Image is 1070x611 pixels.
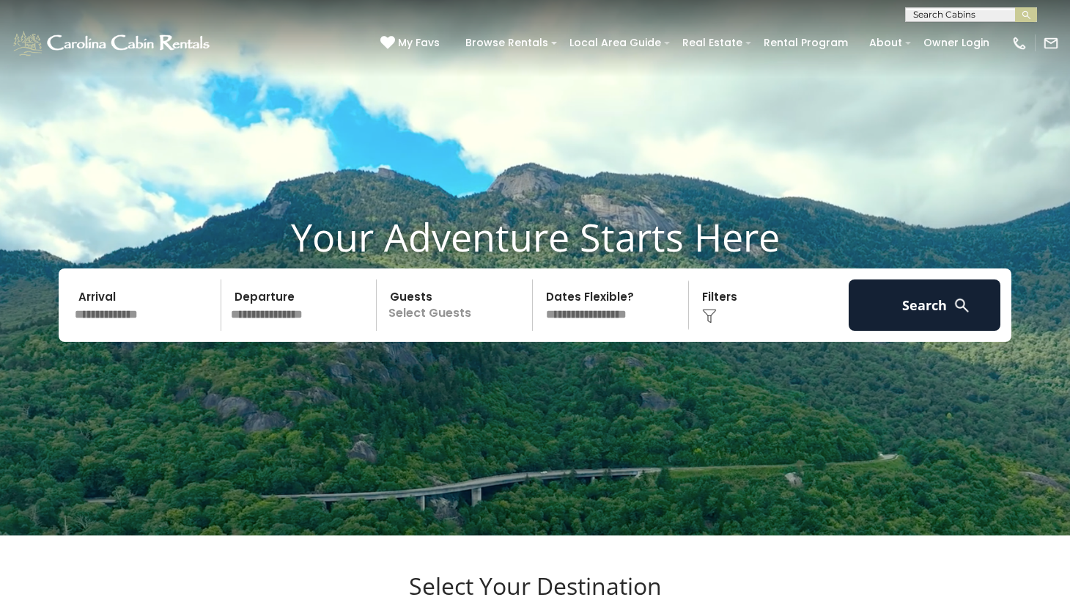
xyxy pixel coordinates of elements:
[916,32,997,54] a: Owner Login
[862,32,909,54] a: About
[1043,35,1059,51] img: mail-regular-white.png
[756,32,855,54] a: Rental Program
[381,279,532,331] p: Select Guests
[458,32,556,54] a: Browse Rentals
[953,296,971,315] img: search-regular-white.png
[675,32,750,54] a: Real Estate
[702,309,717,323] img: filter--v1.png
[11,214,1059,260] h1: Your Adventure Starts Here
[562,32,668,54] a: Local Area Guide
[380,35,443,51] a: My Favs
[11,29,214,58] img: White-1-1-2.png
[1011,35,1027,51] img: phone-regular-white.png
[849,279,1000,331] button: Search
[398,35,440,51] span: My Favs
